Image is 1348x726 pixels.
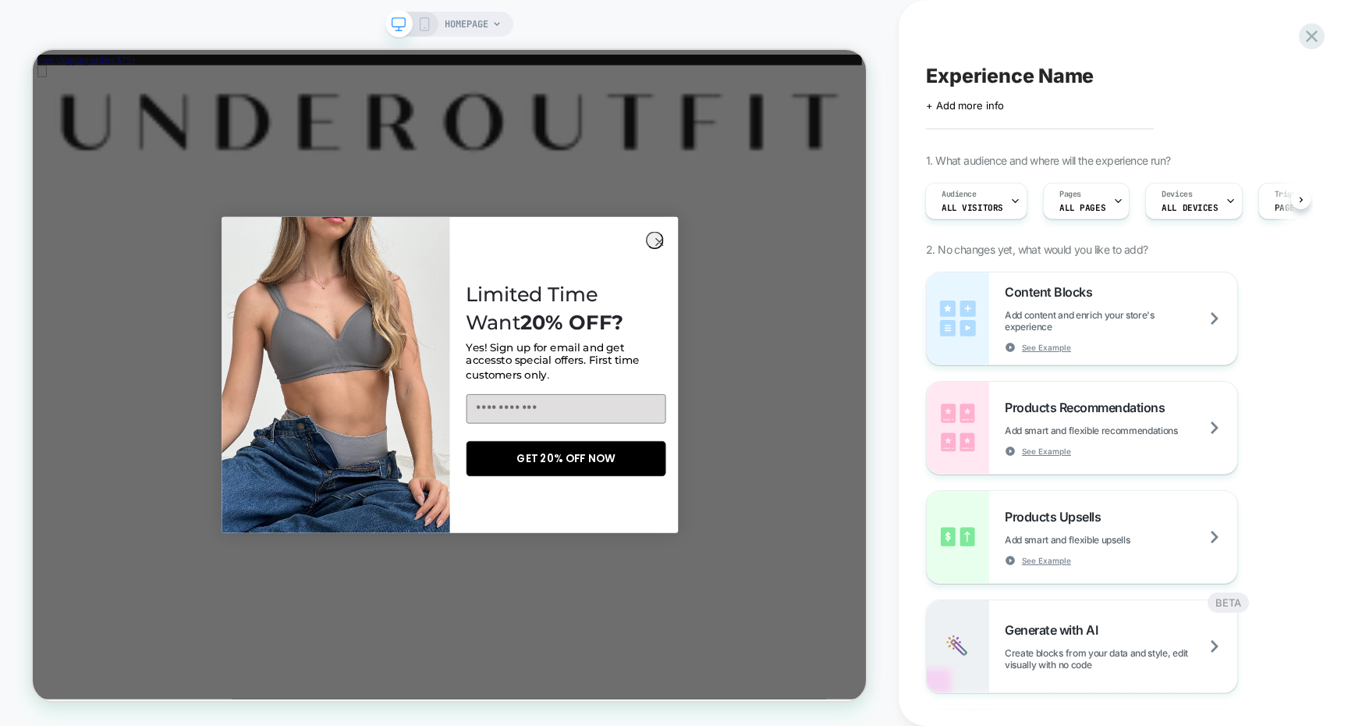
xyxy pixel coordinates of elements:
[1005,534,1169,546] span: Add smart and flexible upsells
[578,347,651,379] span: Want
[651,347,788,379] span: 20% OFF?
[445,12,488,37] span: HOMEPAGE
[578,405,809,442] span: to special offers. First time customers only
[926,64,1094,87] span: Experience Name
[1005,647,1237,671] span: Create blocks from your data and style, edit visually with no code
[926,99,1004,112] span: + Add more info
[942,189,977,200] span: Audience
[1059,189,1081,200] span: Pages
[252,222,556,644] img: 460 Style in Quiet Shade
[1275,189,1305,200] span: Trigger
[1275,202,1321,213] span: Page Load
[1005,400,1172,415] span: Products Recommendations
[1162,202,1218,213] span: ALL DEVICES
[942,202,1003,213] span: All Visitors
[926,243,1148,256] span: 2. No changes yet, what would you like to add?
[578,388,789,422] span: Yes! Sign up for email and get access
[1005,509,1109,525] span: Products Upsells
[1022,446,1071,457] span: See Example
[578,521,844,568] button: GET 20% OFF NOW
[1059,202,1105,213] span: ALL PAGES
[818,242,841,265] button: Close dialog
[1005,309,1237,333] span: Add content and enrich your store's experience
[33,50,867,699] iframe: To enrich screen reader interactions, please activate Accessibility in Grammarly extension settings
[926,154,1170,167] span: 1. What audience and where will the experience run?
[578,309,754,342] span: Limited Time
[1005,622,1105,638] span: Generate with AI
[1208,593,1249,613] div: BETA
[578,406,809,441] span: .
[578,459,844,498] input: Email address
[1022,342,1071,353] span: See Example
[1005,425,1217,436] span: Add smart and flexible recommendations
[1005,284,1100,300] span: Content Blocks
[1162,189,1192,200] span: Devices
[1022,555,1071,566] span: See Example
